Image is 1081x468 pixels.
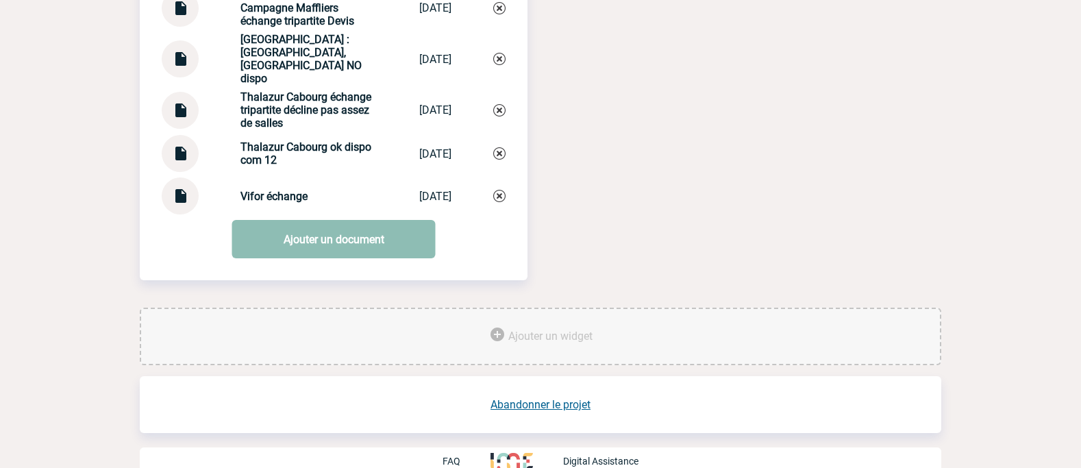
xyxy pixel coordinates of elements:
a: Abandonner le projet [490,398,591,411]
img: Supprimer [493,190,506,202]
strong: [GEOGRAPHIC_DATA] : [GEOGRAPHIC_DATA], [GEOGRAPHIC_DATA] NO dispo [240,33,362,85]
img: Supprimer [493,53,506,65]
strong: Thalazur Cabourg ok dispo com 12 [240,140,371,167]
img: Supprimer [493,2,506,14]
span: Ajouter un widget [508,330,593,343]
div: [DATE] [419,103,451,116]
strong: Vifor échange [240,190,308,203]
a: FAQ [443,454,490,467]
p: Digital Assistance [563,456,638,467]
div: Ajouter des outils d'aide à la gestion de votre événement [140,308,941,365]
p: FAQ [443,456,460,467]
div: [DATE] [419,190,451,203]
div: [DATE] [419,147,451,160]
strong: Thalazur Cabourg échange tripartite décline pas assez de salles [240,90,371,130]
div: [DATE] [419,53,451,66]
img: Supprimer [493,104,506,116]
div: [DATE] [419,1,451,14]
img: Supprimer [493,147,506,160]
a: Ajouter un document [232,220,436,258]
